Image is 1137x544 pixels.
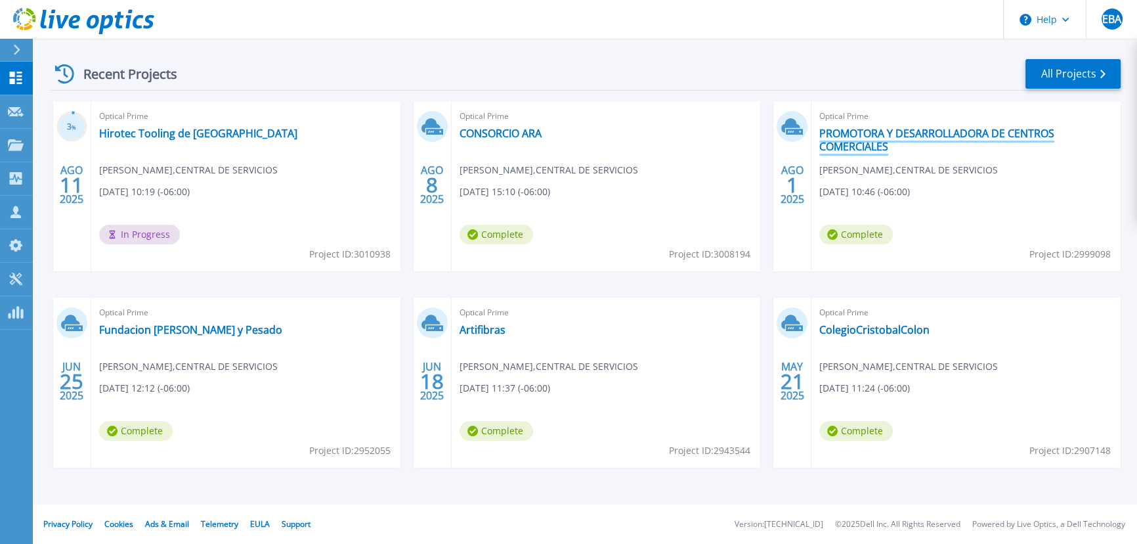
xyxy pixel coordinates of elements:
[309,443,391,458] span: Project ID: 2952055
[819,421,893,441] span: Complete
[669,443,750,458] span: Project ID: 2943544
[460,109,753,124] span: Optical Prime
[59,161,84,209] div: AGO 2025
[99,421,173,441] span: Complete
[819,306,1113,320] span: Optical Prime
[99,381,190,396] span: [DATE] 12:12 (-06:00)
[460,359,638,374] span: [PERSON_NAME] , CENTRAL DE SERVICIOS
[420,376,444,387] span: 18
[819,359,998,374] span: [PERSON_NAME] , CENTRAL DE SERVICIOS
[51,58,195,90] div: Recent Projects
[60,179,83,191] span: 11
[99,323,282,336] a: Fundacion [PERSON_NAME] y Pesado
[60,376,83,387] span: 25
[819,127,1113,153] a: PROMOTORA Y DESARROLLADORA DE CENTROS COMERCIALES
[309,247,391,261] span: Project ID: 3010938
[426,179,438,191] span: 8
[835,520,960,529] li: © 2025 Dell Inc. All Rights Reserved
[250,518,270,530] a: EULA
[735,520,823,529] li: Version: [TECHNICAL_ID]
[780,161,805,209] div: AGO 2025
[819,381,910,396] span: [DATE] 11:24 (-06:00)
[819,163,998,177] span: [PERSON_NAME] , CENTRAL DE SERVICIOS
[419,357,444,405] div: JUN 2025
[669,247,750,261] span: Project ID: 3008194
[99,163,278,177] span: [PERSON_NAME] , CENTRAL DE SERVICIOS
[99,359,278,374] span: [PERSON_NAME] , CENTRAL DE SERVICIOS
[99,127,297,140] a: Hirotec Tooling de [GEOGRAPHIC_DATA]
[201,518,238,530] a: Telemetry
[460,421,533,441] span: Complete
[99,185,190,199] span: [DATE] 10:19 (-06:00)
[99,306,393,320] span: Optical Prime
[972,520,1125,529] li: Powered by Live Optics, a Dell Technology
[1102,14,1121,24] span: EBA
[43,518,93,530] a: Privacy Policy
[1029,247,1111,261] span: Project ID: 2999098
[781,376,804,387] span: 21
[56,120,87,135] h3: 3
[460,127,542,140] a: CONSORCIO ARA
[145,518,189,530] a: Ads & Email
[419,161,444,209] div: AGO 2025
[99,225,180,244] span: In Progress
[460,381,550,396] span: [DATE] 11:37 (-06:00)
[780,357,805,405] div: MAY 2025
[282,518,311,530] a: Support
[1029,443,1111,458] span: Project ID: 2907148
[786,179,798,191] span: 1
[59,357,84,405] div: JUN 2025
[460,225,533,244] span: Complete
[460,306,753,320] span: Optical Prime
[819,225,893,244] span: Complete
[99,109,393,124] span: Optical Prime
[460,163,638,177] span: [PERSON_NAME] , CENTRAL DE SERVICIOS
[104,518,133,530] a: Cookies
[819,109,1113,124] span: Optical Prime
[72,124,76,131] span: %
[460,185,550,199] span: [DATE] 15:10 (-06:00)
[1025,59,1121,89] a: All Projects
[819,185,910,199] span: [DATE] 10:46 (-06:00)
[819,323,930,336] a: ColegioCristobalColon
[460,323,505,336] a: Artifibras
